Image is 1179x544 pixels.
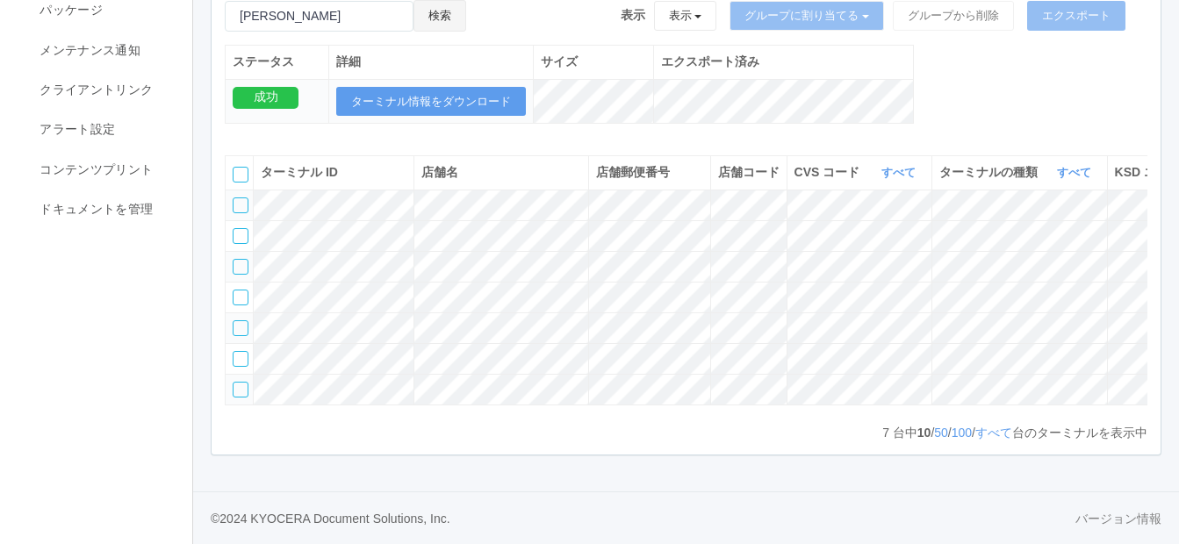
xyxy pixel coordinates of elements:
button: グループに割り当てる [730,1,884,31]
span: 店舗郵便番号 [596,165,670,179]
button: ターミナル情報をダウンロード [336,87,526,117]
a: ドキュメントを管理 [3,190,208,229]
span: 7 [882,426,893,440]
button: すべて [877,164,924,182]
p: 台中 / / / 台のターミナルを表示中 [882,424,1147,442]
a: コンテンツプリント [3,150,208,190]
div: 成功 [233,87,298,109]
span: コンテンツプリント [35,162,153,176]
div: 詳細 [336,53,526,71]
span: 店舗名 [421,165,458,179]
span: 表示 [621,6,645,25]
span: 10 [917,426,931,440]
span: 店舗コード [718,165,780,179]
button: グループから削除 [893,1,1014,31]
span: クライアントリンク [35,82,153,97]
span: ターミナルの種類 [939,163,1042,182]
span: メンテナンス通知 [35,43,140,57]
div: エクスポート済み [661,53,906,71]
a: アラート設定 [3,110,208,149]
span: アラート設定 [35,122,115,136]
a: 50 [934,426,948,440]
span: CVS コード [794,163,865,182]
a: すべて [1057,166,1096,179]
a: メンテナンス通知 [3,31,208,70]
button: 表示 [654,1,717,31]
a: バージョン情報 [1075,510,1161,528]
a: クライアントリンク [3,70,208,110]
a: すべて [975,426,1012,440]
a: 100 [952,426,972,440]
button: エクスポート [1027,1,1125,31]
div: ターミナル ID [261,163,406,182]
span: パッケージ [35,3,103,17]
a: すべて [881,166,920,179]
div: ステータス [233,53,321,71]
span: © 2024 KYOCERA Document Solutions, Inc. [211,512,450,526]
span: ドキュメントを管理 [35,202,153,216]
button: すべて [1053,164,1100,182]
div: サイズ [541,53,646,71]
